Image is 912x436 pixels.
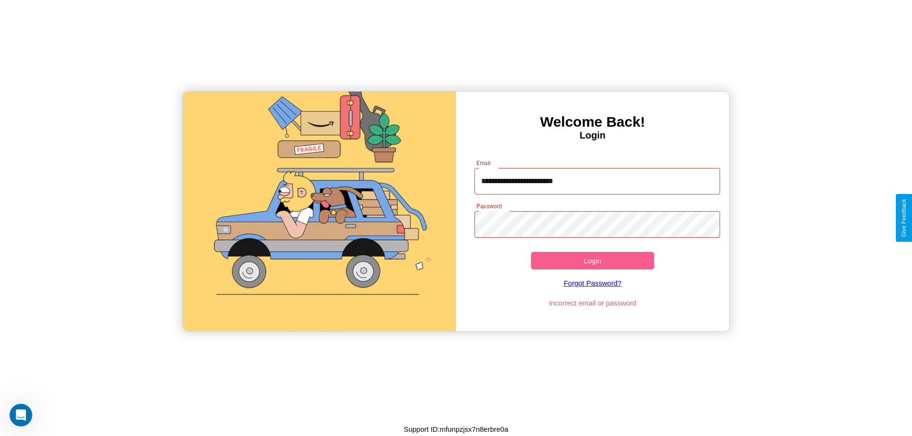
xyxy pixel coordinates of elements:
div: Give Feedback [901,199,907,237]
a: Forgot Password? [470,269,716,297]
label: Email [476,159,491,167]
h3: Welcome Back! [456,114,729,130]
iframe: Intercom live chat [9,404,32,427]
p: Support ID: mfunpzjsx7n8erbre0a [404,423,508,436]
label: Password [476,202,502,210]
button: Login [531,252,654,269]
h4: Login [456,130,729,141]
img: gif [183,92,456,331]
p: Incorrect email or password [470,297,716,309]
